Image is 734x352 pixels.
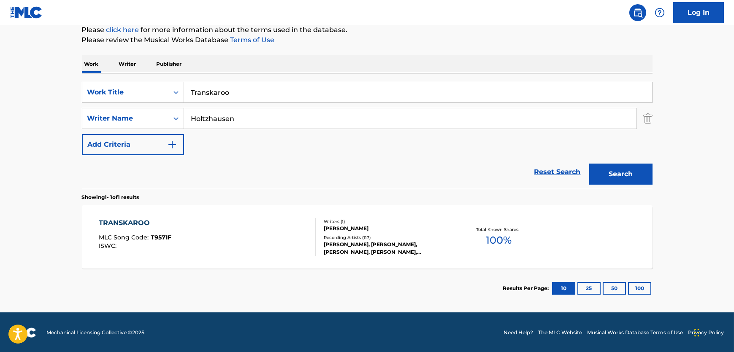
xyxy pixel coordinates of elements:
p: Writer [116,55,139,73]
iframe: Chat Widget [692,312,734,352]
p: Please review the Musical Works Database [82,35,653,45]
a: Reset Search [530,163,585,181]
div: Drag [694,320,699,345]
img: MLC Logo [10,6,43,19]
div: Work Title [87,87,163,97]
p: Please for more information about the terms used in the database. [82,25,653,35]
div: [PERSON_NAME], [PERSON_NAME], [PERSON_NAME], [PERSON_NAME], [PERSON_NAME] [324,241,451,256]
a: Log In [673,2,724,23]
p: Publisher [154,55,184,73]
div: Recording Artists ( 117 ) [324,234,451,241]
span: 100 % [486,233,512,248]
a: Privacy Policy [688,329,724,336]
a: The MLC Website [538,329,582,336]
button: 25 [577,282,601,295]
img: search [633,8,643,18]
button: 50 [603,282,626,295]
span: MLC Song Code : [99,234,151,241]
div: TRANSKAROO [99,218,171,228]
div: Writer Name [87,113,163,124]
button: 10 [552,282,575,295]
span: ISWC : [99,242,119,250]
a: TRANSKAROOMLC Song Code:T9571FISWC:Writers (1)[PERSON_NAME]Recording Artists (117)[PERSON_NAME], ... [82,205,653,269]
a: Musical Works Database Terms of Use [587,329,683,336]
button: Add Criteria [82,134,184,155]
img: help [655,8,665,18]
button: 100 [628,282,651,295]
p: Total Known Shares: [476,226,521,233]
form: Search Form [82,82,653,189]
p: Work [82,55,101,73]
span: T9571F [151,234,171,241]
a: Need Help? [504,329,533,336]
img: Delete Criterion [643,108,653,129]
div: [PERSON_NAME] [324,225,451,232]
p: Showing 1 - 1 of 1 results [82,193,139,201]
div: Help [651,4,668,21]
div: Writers ( 1 ) [324,218,451,225]
img: 9d2ae6d4665cec9f34b9.svg [167,140,177,150]
a: Public Search [629,4,646,21]
img: logo [10,328,36,338]
a: Terms of Use [229,36,275,44]
a: click here [106,26,139,34]
p: Results Per Page: [503,285,551,292]
button: Search [589,164,653,185]
span: Mechanical Licensing Collective © 2025 [46,329,144,336]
